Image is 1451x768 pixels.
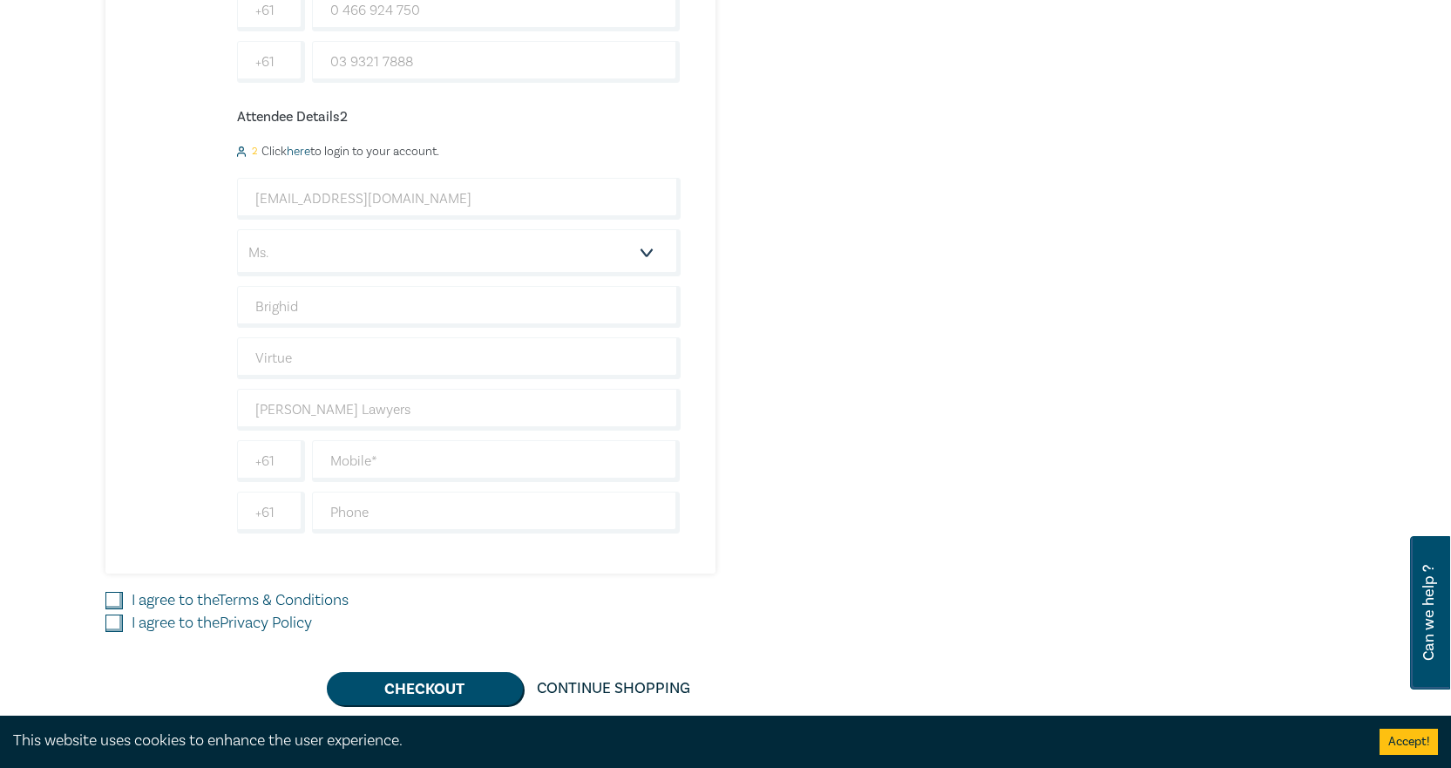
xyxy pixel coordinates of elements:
button: Checkout [327,672,523,705]
input: First Name* [237,286,681,328]
span: Can we help ? [1420,547,1437,679]
button: Accept cookies [1380,729,1438,755]
input: Company [237,389,681,431]
input: Mobile* [312,440,681,482]
p: Click to login to your account. [257,145,439,159]
a: here [287,144,310,160]
a: Privacy Policy [220,613,312,633]
input: Phone [312,492,681,534]
input: Attendee Email* [237,178,681,220]
input: +61 [237,492,305,534]
input: +61 [237,440,305,482]
small: 2 [252,146,257,158]
label: I agree to the [132,612,312,635]
a: Terms & Conditions [218,590,349,610]
input: +61 [237,41,305,83]
h6: Attendee Details 2 [237,109,681,126]
label: I agree to the [132,589,349,612]
div: This website uses cookies to enhance the user experience. [13,730,1353,752]
input: Last Name* [237,337,681,379]
input: Phone [312,41,681,83]
a: Continue Shopping [523,672,704,705]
